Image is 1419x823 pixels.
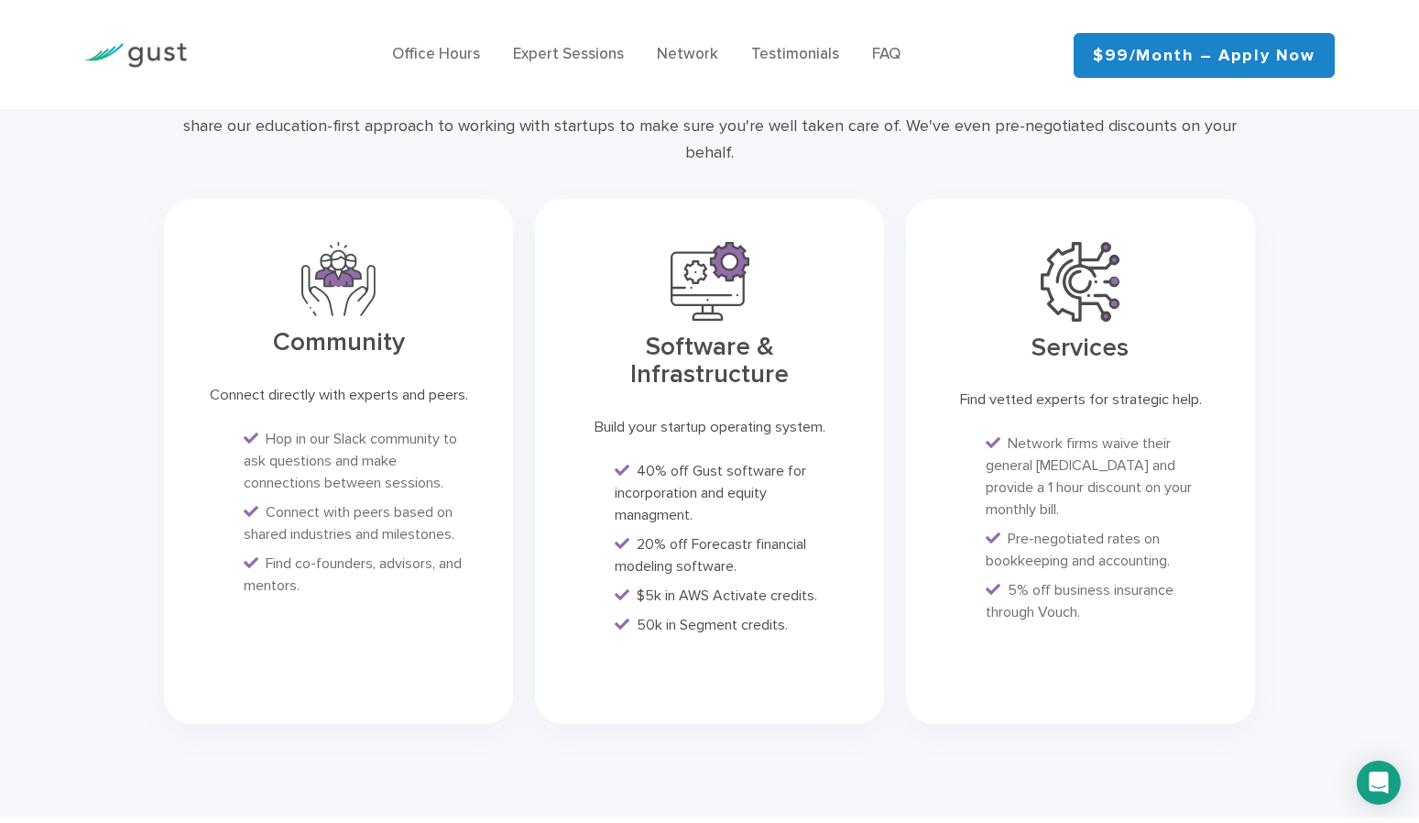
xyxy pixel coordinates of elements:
[986,434,1192,518] span: Network firms waive their general [MEDICAL_DATA] and provide a 1 hour discount on your monthly bill.
[513,45,624,63] a: Expert Sessions
[615,462,806,523] span: 40% off Gust software for incorporation and equity managment.
[637,587,817,604] span: $5k in AWS Activate credits.
[671,242,749,321] img: Software Purple
[207,384,470,406] div: Connect directly with experts and peers.
[244,503,454,543] span: Connect with peers based on shared industries and milestones.
[301,242,376,316] img: Feature 3
[84,43,187,68] img: Gust Logo
[986,581,1173,620] span: 5% off business insurance through Vouch.
[751,45,839,63] a: Testimonials
[164,60,1255,166] div: . Whether you need a financial model, CFO services, accounting and bookkeeping, insurance, or str...
[986,530,1170,569] span: Pre-negotiated rates on bookkeeping and accounting.
[615,535,806,575] span: 20% off Forecastr financial modeling software.
[637,616,788,633] span: 50k in Segment credits.
[244,430,457,491] span: Hop in our Slack community to ask questions and make connections between sessions.
[949,335,1212,362] h3: Services
[207,329,470,357] h3: Community
[1074,33,1335,78] a: $99/month – Apply Now
[578,334,841,389] h3: Software & Infrastructure
[578,416,841,438] div: Build your startup operating system.
[392,45,480,63] a: Office Hours
[1357,761,1401,805] div: Open Intercom Messenger
[872,45,901,63] a: FAQ
[1041,242,1119,321] img: Services Purple
[244,554,462,594] span: Find co-founders, advisors, and mentors.
[657,45,718,63] a: Network
[949,389,1212,411] div: Find vetted experts for strategic help.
